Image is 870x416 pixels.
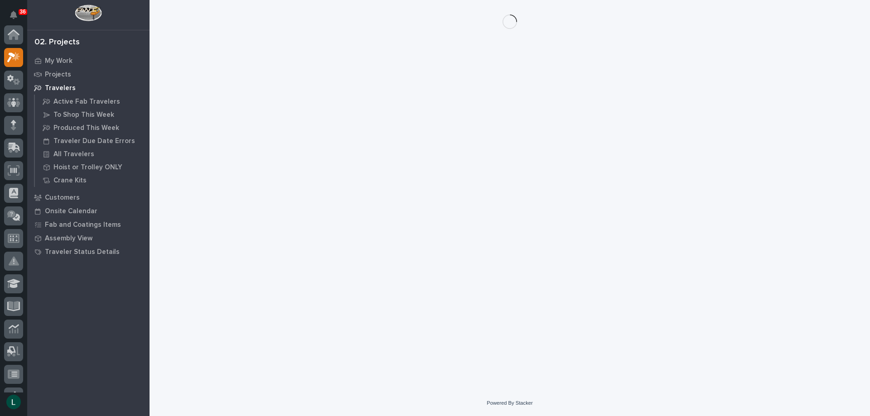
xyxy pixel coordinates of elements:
[53,177,87,185] p: Crane Kits
[20,9,26,15] p: 36
[45,194,80,202] p: Customers
[35,161,150,173] a: Hoist or Trolley ONLY
[45,248,120,256] p: Traveler Status Details
[45,234,92,243] p: Assembly View
[75,5,101,21] img: Workspace Logo
[45,221,121,229] p: Fab and Coatings Items
[27,204,150,218] a: Onsite Calendar
[35,148,150,160] a: All Travelers
[35,134,150,147] a: Traveler Due Date Errors
[34,38,80,48] div: 02. Projects
[487,400,532,406] a: Powered By Stacker
[35,121,150,134] a: Produced This Week
[35,95,150,108] a: Active Fab Travelers
[53,124,119,132] p: Produced This Week
[53,98,120,106] p: Active Fab Travelers
[53,150,94,158] p: All Travelers
[27,245,150,258] a: Traveler Status Details
[45,84,76,92] p: Travelers
[45,57,72,65] p: My Work
[35,174,150,186] a: Crane Kits
[53,111,114,119] p: To Shop This Week
[45,71,71,79] p: Projects
[27,231,150,245] a: Assembly View
[4,5,23,24] button: Notifications
[45,207,97,215] p: Onsite Calendar
[27,67,150,81] a: Projects
[53,137,135,145] p: Traveler Due Date Errors
[53,163,122,172] p: Hoist or Trolley ONLY
[35,108,150,121] a: To Shop This Week
[11,11,23,25] div: Notifications36
[4,392,23,411] button: users-avatar
[27,81,150,95] a: Travelers
[27,54,150,67] a: My Work
[27,191,150,204] a: Customers
[27,218,150,231] a: Fab and Coatings Items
